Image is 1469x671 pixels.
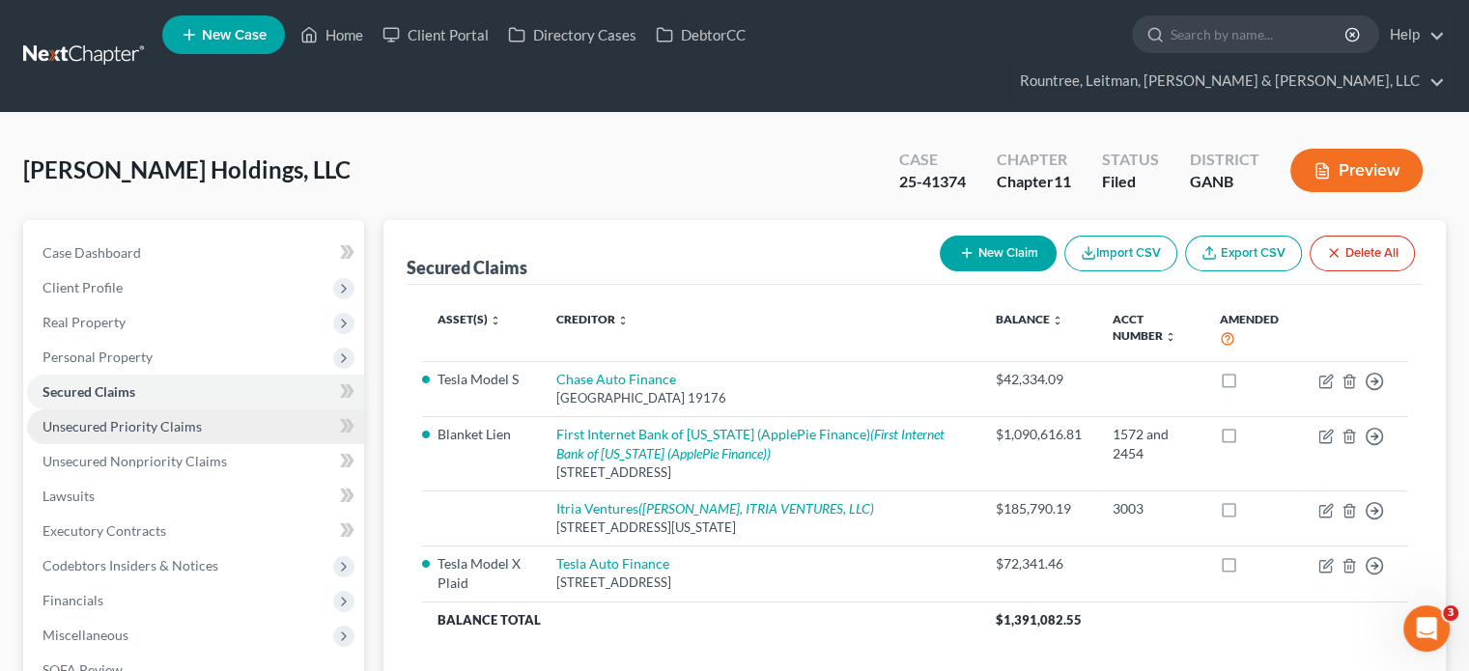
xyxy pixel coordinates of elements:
button: Preview [1290,149,1423,192]
a: Unsecured Nonpriority Claims [27,444,364,479]
iframe: Intercom live chat [1403,605,1450,652]
a: Help [1380,17,1445,52]
div: [STREET_ADDRESS][US_STATE] [556,518,965,537]
i: unfold_more [490,315,501,326]
span: Lawsuits [42,488,95,504]
input: Search by name... [1171,16,1347,52]
span: Client Profile [42,279,123,295]
a: Executory Contracts [27,514,364,548]
span: Financials [42,592,103,608]
a: Case Dashboard [27,236,364,270]
i: unfold_more [1165,331,1176,343]
th: Amended [1204,300,1303,361]
div: $185,790.19 [996,499,1082,518]
a: Unsecured Priority Claims [27,409,364,444]
div: Filed [1102,171,1159,193]
div: Secured Claims [407,256,527,279]
button: Delete All [1310,236,1415,271]
div: $72,341.46 [996,554,1082,573]
li: Tesla Model S [438,370,525,389]
a: Client Portal [373,17,498,52]
a: DebtorCC [646,17,755,52]
i: unfold_more [1052,315,1063,326]
button: Import CSV [1064,236,1177,271]
a: Acct Number unfold_more [1113,312,1176,343]
a: Itria Ventures([PERSON_NAME], ITRIA VENTURES, LLC) [556,500,874,517]
a: Directory Cases [498,17,646,52]
div: GANB [1190,171,1259,193]
span: Miscellaneous [42,627,128,643]
div: 1572 and 2454 [1113,425,1189,463]
a: Chase Auto Finance [556,371,676,387]
span: Secured Claims [42,383,135,400]
span: New Case [202,28,267,42]
span: 11 [1054,172,1071,190]
div: Status [1102,149,1159,171]
button: New Claim [940,236,1057,271]
div: 25-41374 [899,171,966,193]
i: unfold_more [617,315,629,326]
div: Chapter [997,149,1071,171]
span: Unsecured Nonpriority Claims [42,453,227,469]
div: $42,334.09 [996,370,1082,389]
a: Secured Claims [27,375,364,409]
a: Tesla Auto Finance [556,555,669,572]
span: Unsecured Priority Claims [42,418,202,434]
i: ([PERSON_NAME], ITRIA VENTURES, LLC) [638,500,874,517]
div: Chapter [997,171,1071,193]
a: Asset(s) unfold_more [438,312,501,326]
a: Creditor unfold_more [556,312,629,326]
a: Export CSV [1185,236,1302,271]
a: Home [291,17,373,52]
span: Case Dashboard [42,244,141,261]
a: Balance unfold_more [996,312,1063,326]
span: [PERSON_NAME] Holdings, LLC [23,155,351,183]
li: Tesla Model X Plaid [438,554,525,593]
div: $1,090,616.81 [996,425,1082,444]
a: First Internet Bank of [US_STATE] (ApplePie Finance)(First Internet Bank of [US_STATE] (ApplePie ... [556,426,945,461]
div: [GEOGRAPHIC_DATA] 19176 [556,389,965,407]
span: 3 [1443,605,1458,621]
a: Lawsuits [27,479,364,514]
span: Real Property [42,314,126,330]
div: District [1190,149,1259,171]
span: $1,391,082.55 [996,612,1082,628]
li: Blanket Lien [438,425,525,444]
span: Personal Property [42,349,153,365]
div: 3003 [1113,499,1189,518]
th: Balance Total [422,601,980,636]
span: Executory Contracts [42,522,166,539]
div: [STREET_ADDRESS] [556,573,965,592]
a: Rountree, Leitman, [PERSON_NAME] & [PERSON_NAME], LLC [1010,64,1445,98]
span: Codebtors Insiders & Notices [42,557,218,573]
div: [STREET_ADDRESS] [556,463,965,482]
div: Case [899,149,966,171]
